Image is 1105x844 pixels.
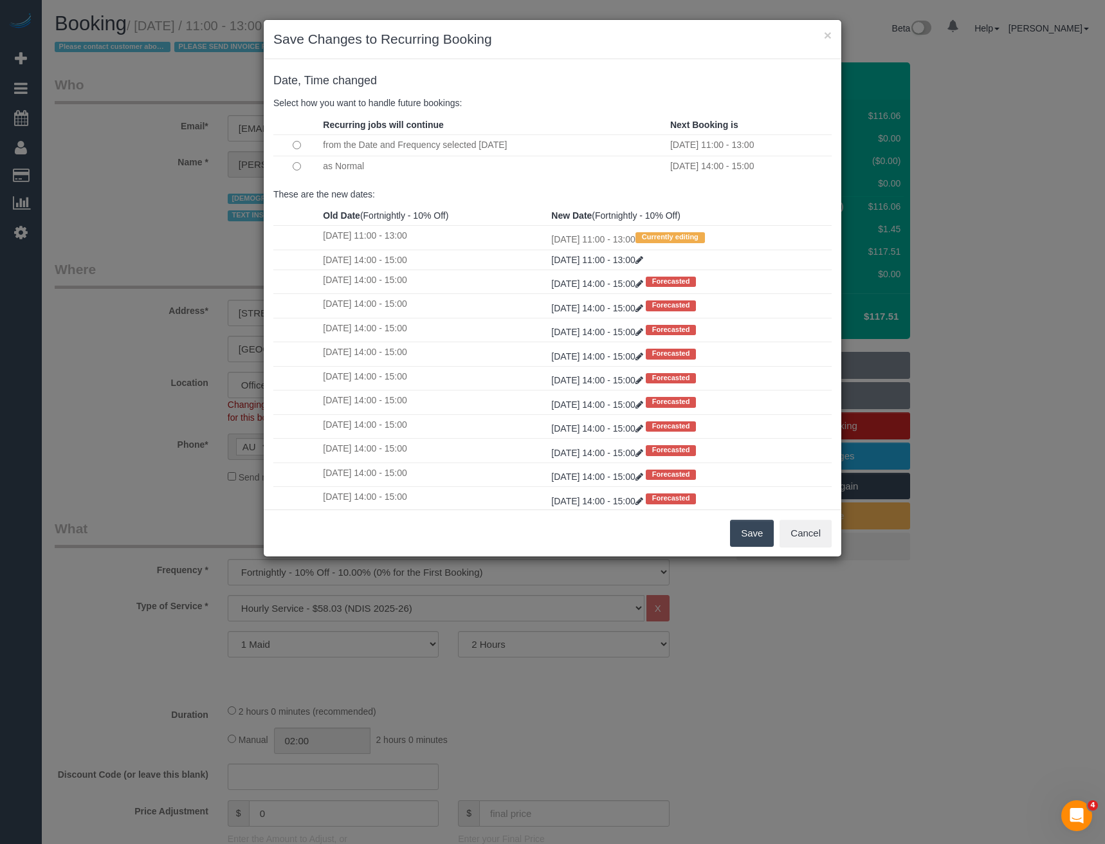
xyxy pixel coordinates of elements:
td: [DATE] 11:00 - 13:00 [548,226,832,250]
a: [DATE] 14:00 - 15:00 [551,351,645,362]
span: Forecasted [646,445,697,455]
iframe: Intercom live chat [1061,800,1092,831]
button: Save [730,520,774,547]
a: [DATE] 14:00 - 15:00 [551,423,645,434]
td: [DATE] 11:00 - 13:00 [320,226,548,250]
span: Date, Time [273,74,329,87]
strong: New Date [551,210,592,221]
a: [DATE] 14:00 - 15:00 [551,496,645,506]
a: [DATE] 14:00 - 15:00 [551,448,645,458]
button: × [824,28,832,42]
td: [DATE] 14:00 - 15:00 [667,156,832,177]
span: Forecasted [646,373,697,383]
td: from the Date and Frequency selected [DATE] [320,134,667,156]
button: Cancel [780,520,832,547]
span: Forecasted [646,421,697,432]
strong: Recurring jobs will continue [323,120,443,130]
strong: Old Date [323,210,360,221]
td: [DATE] 14:00 - 15:00 [320,270,548,293]
h3: Save Changes to Recurring Booking [273,30,832,49]
th: (Fortnightly - 10% Off) [320,206,548,226]
span: Forecasted [646,325,697,335]
p: Select how you want to handle future bookings: [273,96,832,109]
p: These are the new dates: [273,188,832,201]
a: [DATE] 11:00 - 13:00 [551,255,643,265]
a: [DATE] 14:00 - 15:00 [551,399,645,410]
a: [DATE] 14:00 - 15:00 [551,375,645,385]
span: 4 [1088,800,1098,811]
span: Forecasted [646,277,697,287]
td: [DATE] 14:00 - 15:00 [320,342,548,366]
td: [DATE] 14:00 - 15:00 [320,390,548,414]
td: [DATE] 14:00 - 15:00 [320,487,548,511]
td: [DATE] 14:00 - 15:00 [320,439,548,463]
span: Forecasted [646,300,697,311]
span: Forecasted [646,470,697,480]
td: [DATE] 14:00 - 15:00 [320,250,548,270]
td: [DATE] 14:00 - 15:00 [320,414,548,438]
a: [DATE] 14:00 - 15:00 [551,472,645,482]
td: [DATE] 14:00 - 15:00 [320,463,548,486]
span: Forecasted [646,493,697,504]
td: [DATE] 14:00 - 15:00 [320,318,548,342]
a: [DATE] 14:00 - 15:00 [551,327,645,337]
strong: Next Booking is [670,120,738,130]
td: [DATE] 14:00 - 15:00 [320,294,548,318]
td: [DATE] 14:00 - 15:00 [320,366,548,390]
h4: changed [273,75,832,87]
td: as Normal [320,156,667,177]
td: [DATE] 11:00 - 13:00 [667,134,832,156]
th: (Fortnightly - 10% Off) [548,206,832,226]
a: [DATE] 14:00 - 15:00 [551,279,645,289]
span: Currently editing [635,232,705,243]
a: [DATE] 14:00 - 15:00 [551,303,645,313]
span: Forecasted [646,397,697,407]
span: Forecasted [646,349,697,359]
